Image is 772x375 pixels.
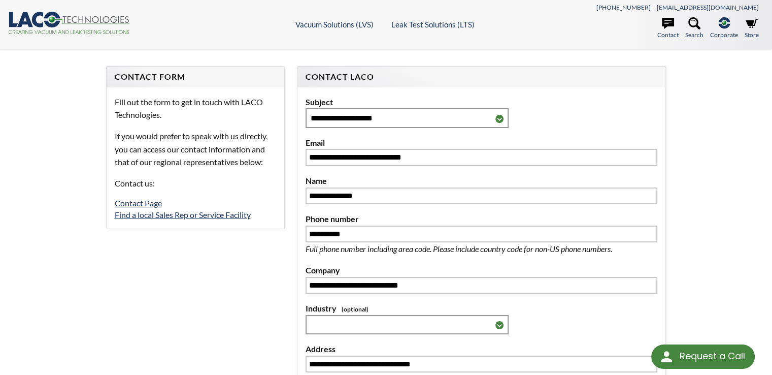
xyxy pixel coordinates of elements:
[306,242,646,256] p: Full phone number including area code. Please include country code for non-US phone numbers.
[115,96,276,121] p: Fill out the form to get in touch with LACO Technologies.
[306,212,658,226] label: Phone number
[391,20,475,29] a: Leak Test Solutions (LTS)
[710,30,738,40] span: Corporate
[679,345,745,368] div: Request a Call
[306,72,658,82] h4: Contact LACO
[685,17,703,40] a: Search
[657,17,679,40] a: Contact
[115,210,251,220] a: Find a local Sales Rep or Service Facility
[657,4,759,11] a: [EMAIL_ADDRESS][DOMAIN_NAME]
[745,17,759,40] a: Store
[658,349,675,365] img: round button
[115,72,276,82] h4: Contact Form
[306,136,658,149] label: Email
[295,20,374,29] a: Vacuum Solutions (LVS)
[306,96,658,109] label: Subject
[651,345,755,369] div: Request a Call
[306,342,658,356] label: Address
[306,174,658,188] label: Name
[306,264,658,277] label: Company
[115,130,276,169] p: If you would prefer to speak with us directly, you can access our contact information and that of...
[115,177,276,190] p: Contact us:
[115,198,162,208] a: Contact Page
[306,302,658,315] label: Industry
[596,4,651,11] a: [PHONE_NUMBER]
